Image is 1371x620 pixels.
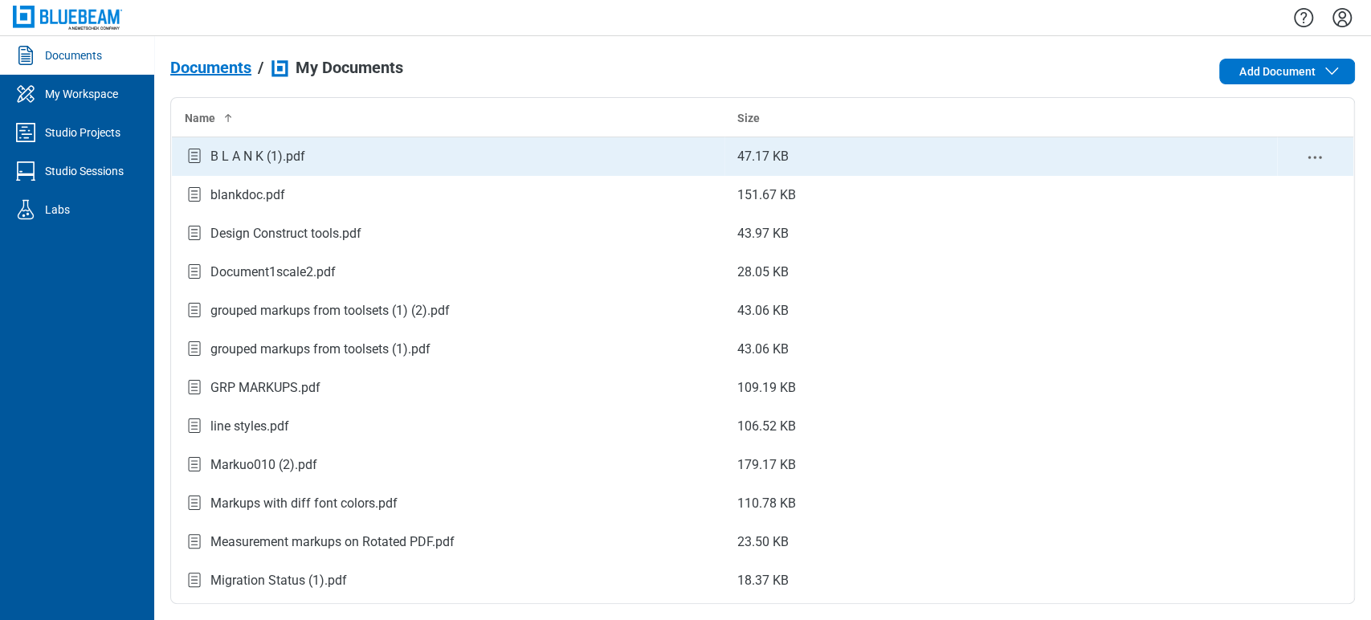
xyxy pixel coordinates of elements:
img: Bluebeam, Inc. [13,6,122,29]
td: 18.37 KB [724,561,1277,600]
div: Document1scale2.pdf [210,263,336,282]
div: grouped markups from toolsets (1).pdf [210,340,430,359]
td: 43.97 KB [724,214,1277,253]
td: 106.52 KB [724,407,1277,446]
div: Markuo010 (2).pdf [210,455,317,475]
td: 109.19 KB [724,369,1277,407]
td: 47.17 KB [724,137,1277,176]
div: Name [185,110,712,126]
svg: Labs [13,197,39,222]
div: line styles.pdf [210,417,289,436]
div: Studio Projects [45,124,120,141]
td: 43.06 KB [724,330,1277,369]
svg: Studio Sessions [13,158,39,184]
button: Settings [1329,4,1355,31]
div: GRP MARKUPS.pdf [210,378,320,398]
div: / [258,59,263,76]
button: context-menu [1305,148,1324,167]
div: Markups with diff font colors.pdf [210,494,398,513]
td: 151.67 KB [724,176,1277,214]
span: Add Document [1239,63,1316,80]
span: My Documents [296,59,403,76]
td: 179.17 KB [724,446,1277,484]
span: Documents [170,59,251,76]
td: 43.06 KB [724,292,1277,330]
div: Documents [45,47,102,63]
div: Measurement markups on Rotated PDF.pdf [210,532,455,552]
div: Migration Status (1).pdf [210,571,347,590]
div: Studio Sessions [45,163,124,179]
td: 28.05 KB [724,253,1277,292]
svg: Studio Projects [13,120,39,145]
div: blankdoc.pdf [210,186,285,205]
div: grouped markups from toolsets (1) (2).pdf [210,301,450,320]
div: Size [737,110,1264,126]
td: 23.50 KB [724,523,1277,561]
div: Design Construct tools.pdf [210,224,361,243]
td: 110.78 KB [724,484,1277,523]
button: Add Document [1219,59,1355,84]
div: B L A N K (1).pdf [210,147,305,166]
svg: Documents [13,43,39,68]
svg: My Workspace [13,81,39,107]
div: My Workspace [45,86,118,102]
div: Labs [45,202,70,218]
